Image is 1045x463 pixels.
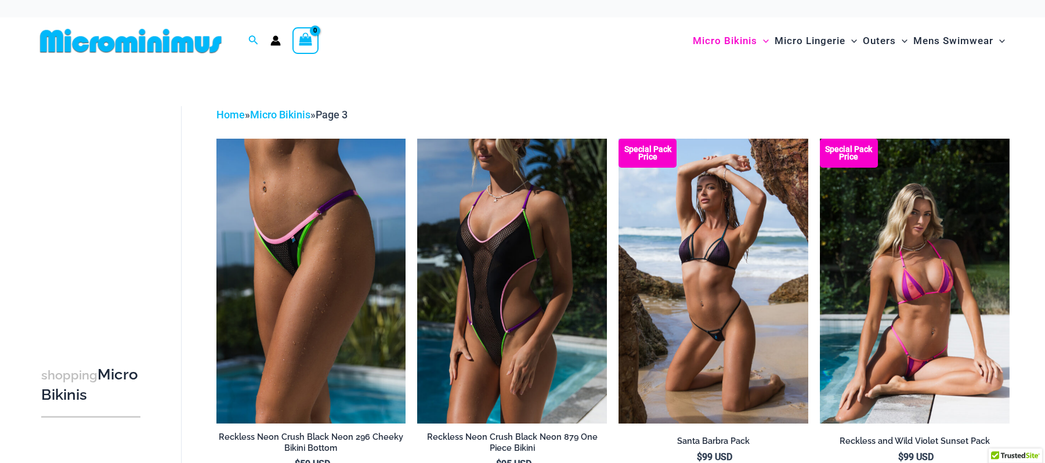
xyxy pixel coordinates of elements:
[417,432,607,453] h2: Reckless Neon Crush Black Neon 879 One Piece Bikini
[757,26,769,56] span: Menu Toggle
[898,451,934,462] bdi: 99 USD
[216,108,245,121] a: Home
[820,139,1010,423] a: Reckless and Wild Violet Sunset 306 Top 466 Bottom 06 Reckless and Wild Violet Sunset 306 Top 466...
[619,436,808,451] a: Santa Barbra Pack
[820,139,1010,423] img: Reckless and Wild Violet Sunset 306 Top 466 Bottom 06
[863,26,896,56] span: Outers
[216,139,406,423] a: Reckless Neon Crush Black Neon 296 Cheeky 02Reckless Neon Crush Black Neon 296 Cheeky 01Reckless ...
[216,108,348,121] span: » »
[772,23,860,59] a: Micro LingerieMenu ToggleMenu Toggle
[688,21,1010,60] nav: Site Navigation
[417,139,607,423] img: Reckless Neon Crush Black Neon 879 One Piece 01
[417,432,607,458] a: Reckless Neon Crush Black Neon 879 One Piece Bikini
[690,23,772,59] a: Micro BikinisMenu ToggleMenu Toggle
[41,368,97,382] span: shopping
[292,27,319,54] a: View Shopping Cart, empty
[860,23,910,59] a: OutersMenu ToggleMenu Toggle
[820,436,1010,451] a: Reckless and Wild Violet Sunset Pack
[619,436,808,447] h2: Santa Barbra Pack
[619,139,808,423] a: Santa Barbra Purple Turquoise 305 Top 4118 Bottom 09v2 Santa Barbra Purple Turquoise 305 Top 4118...
[898,451,903,462] span: $
[910,23,1008,59] a: Mens SwimwearMenu ToggleMenu Toggle
[216,432,406,458] a: Reckless Neon Crush Black Neon 296 Cheeky Bikini Bottom
[697,451,702,462] span: $
[216,139,406,423] img: Reckless Neon Crush Black Neon 296 Cheeky 02
[619,146,677,161] b: Special Pack Price
[820,146,878,161] b: Special Pack Price
[993,26,1005,56] span: Menu Toggle
[248,34,259,48] a: Search icon link
[35,28,226,54] img: MM SHOP LOGO FLAT
[913,26,993,56] span: Mens Swimwear
[41,365,140,405] h3: Micro Bikinis
[270,35,281,46] a: Account icon link
[775,26,845,56] span: Micro Lingerie
[697,451,732,462] bdi: 99 USD
[41,97,146,329] iframe: TrustedSite Certified
[693,26,757,56] span: Micro Bikinis
[619,139,808,423] img: Santa Barbra Purple Turquoise 305 Top 4118 Bottom 09v2
[216,432,406,453] h2: Reckless Neon Crush Black Neon 296 Cheeky Bikini Bottom
[250,108,310,121] a: Micro Bikinis
[417,139,607,423] a: Reckless Neon Crush Black Neon 879 One Piece 01Reckless Neon Crush Black Neon 879 One Piece 09Rec...
[316,108,348,121] span: Page 3
[896,26,907,56] span: Menu Toggle
[845,26,857,56] span: Menu Toggle
[820,436,1010,447] h2: Reckless and Wild Violet Sunset Pack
